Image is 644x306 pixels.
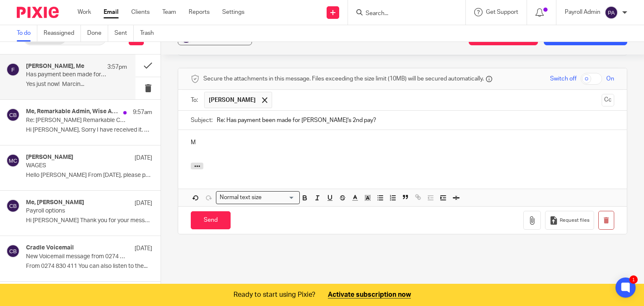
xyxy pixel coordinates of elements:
[90,42,140,49] span: [PERSON_NAME]
[6,199,20,213] img: svg%3E
[189,8,210,16] a: Reports
[191,211,231,229] input: Send
[26,263,152,270] p: From 0274 830 411 You can also listen to the...
[26,154,73,161] h4: [PERSON_NAME]
[26,108,119,115] h4: Me, Remarkable Admin, Wise Advice Support
[209,96,256,104] span: [PERSON_NAME]
[265,193,295,202] input: Search for option
[222,8,244,16] a: Settings
[26,199,84,206] h4: Me, [PERSON_NAME]
[6,244,20,258] img: svg%3E
[26,253,127,260] p: New Voicemail message from 0274 830 411
[216,191,300,204] div: Search for option
[90,60,252,67] div: |
[26,217,152,224] p: Hi [PERSON_NAME] Thank you for your message. Yes...
[162,8,176,16] a: Team
[550,75,576,83] span: Switch off
[560,217,589,224] span: Request files
[26,207,127,215] p: Payroll options
[26,172,152,179] p: Hello [PERSON_NAME] From [DATE], please pay the...
[87,25,108,41] a: Done
[140,25,160,41] a: Trash
[135,154,152,162] p: [DATE]
[486,9,518,15] span: Get Support
[565,8,600,16] p: Payroll Admin
[44,25,81,41] a: Reassigned
[6,63,20,76] img: svg%3E
[629,275,638,284] div: 1
[605,6,618,19] img: svg%3E
[6,108,20,122] img: svg%3E
[17,25,37,41] a: To do
[131,8,150,16] a: Clients
[26,63,84,70] h4: [PERSON_NAME], Me
[114,25,134,41] a: Sent
[135,244,152,253] p: [DATE]
[104,8,119,16] a: Email
[107,63,127,71] p: 3:57pm
[26,244,74,252] h4: Cradle Voicemail
[545,211,594,230] button: Request files
[135,199,152,207] p: [DATE]
[91,60,108,66] span: phone:
[6,154,20,167] img: svg%3E
[26,71,107,78] p: Has payment been made for [PERSON_NAME]'s 2nd pay?
[26,81,127,88] p: Yes just now! Marcin...
[101,68,141,74] a: [DOMAIN_NAME]
[203,75,484,83] span: Secure the attachments in this message. Files exceeding the size limit (10MB) will be secured aut...
[191,138,614,147] p: M
[602,94,614,106] button: Cc
[108,60,132,66] a: 093601113
[78,8,91,16] a: Work
[17,7,59,18] img: Pixie
[218,193,264,202] span: Normal text size
[90,42,252,50] div: | Managing Director
[91,68,101,74] span: site:
[26,162,127,169] p: WAGES
[606,75,614,83] span: On
[191,116,213,124] label: Subject:
[26,117,127,124] p: Re: [PERSON_NAME] Remarkable Cream
[90,75,252,82] div: | [STREET_ADDRESS]
[191,96,200,104] label: To:
[26,127,152,134] p: Hi [PERSON_NAME], Sorry I have received it. We...
[133,108,152,117] p: 9:57am
[90,68,252,75] div: |
[91,76,112,81] span: address:
[365,10,440,18] input: Search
